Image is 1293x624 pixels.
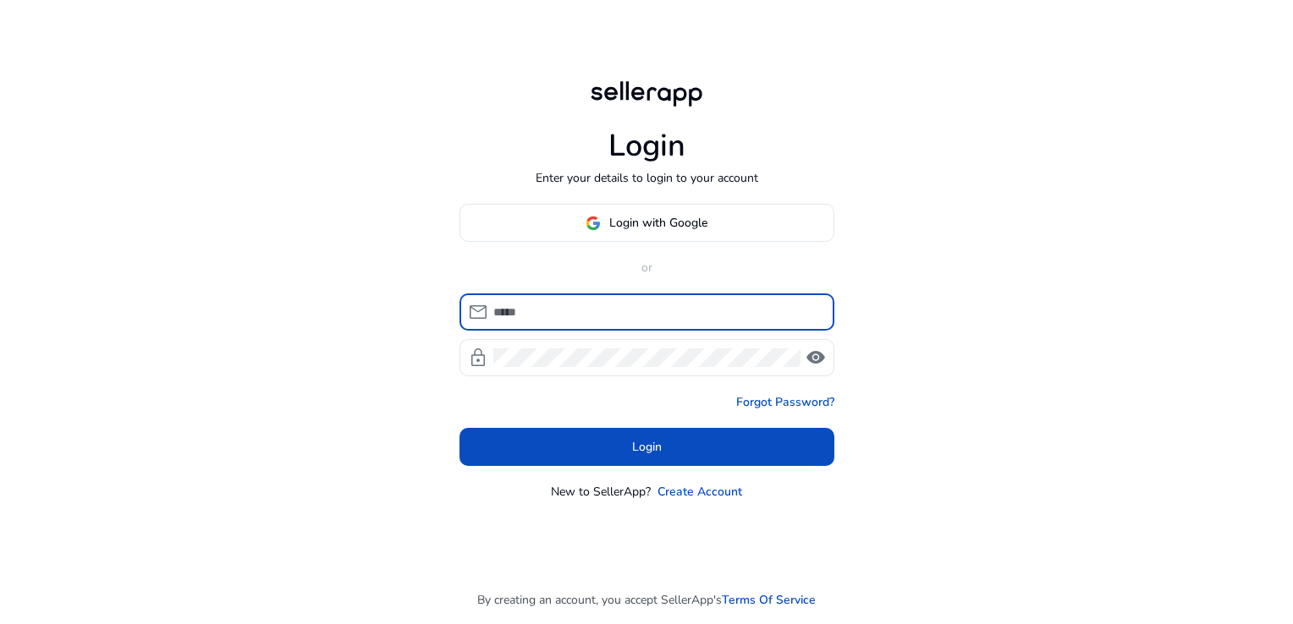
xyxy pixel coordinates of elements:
[736,393,834,411] a: Forgot Password?
[459,428,834,466] button: Login
[722,591,816,609] a: Terms Of Service
[608,128,685,164] h1: Login
[459,204,834,242] button: Login with Google
[459,259,834,276] p: or
[468,348,488,368] span: lock
[806,348,826,368] span: visibility
[586,216,601,231] img: google-logo.svg
[658,483,742,501] a: Create Account
[609,214,707,232] span: Login with Google
[632,438,662,456] span: Login
[551,483,651,501] p: New to SellerApp?
[536,169,758,187] p: Enter your details to login to your account
[468,302,488,322] span: mail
